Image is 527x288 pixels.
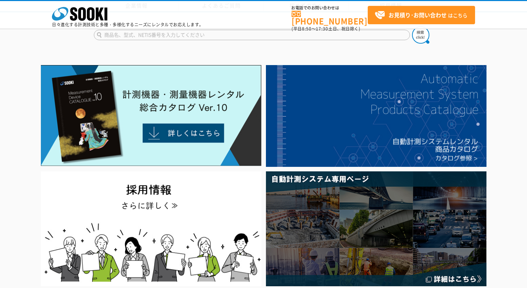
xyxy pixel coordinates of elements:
img: SOOKI recruit [41,171,261,286]
img: 自動計測システム専用ページ [266,171,486,286]
span: 17:30 [316,26,328,32]
img: btn_search.png [412,26,429,44]
input: 商品名、型式、NETIS番号を入力してください [94,30,410,40]
a: [PHONE_NUMBER] [292,11,368,25]
img: 自動計測システムカタログ [266,65,486,167]
strong: お見積り･お問い合わせ [388,11,447,19]
span: 8:50 [302,26,312,32]
img: Catalog Ver10 [41,65,261,166]
span: お電話でのお問い合わせは [292,6,368,10]
p: 日々進化する計測技術と多種・多様化するニーズにレンタルでお応えします。 [52,22,204,27]
a: お見積り･お問い合わせはこちら [368,6,475,24]
span: はこちら [375,10,467,20]
span: (平日 ～ 土日、祝日除く) [292,26,360,32]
